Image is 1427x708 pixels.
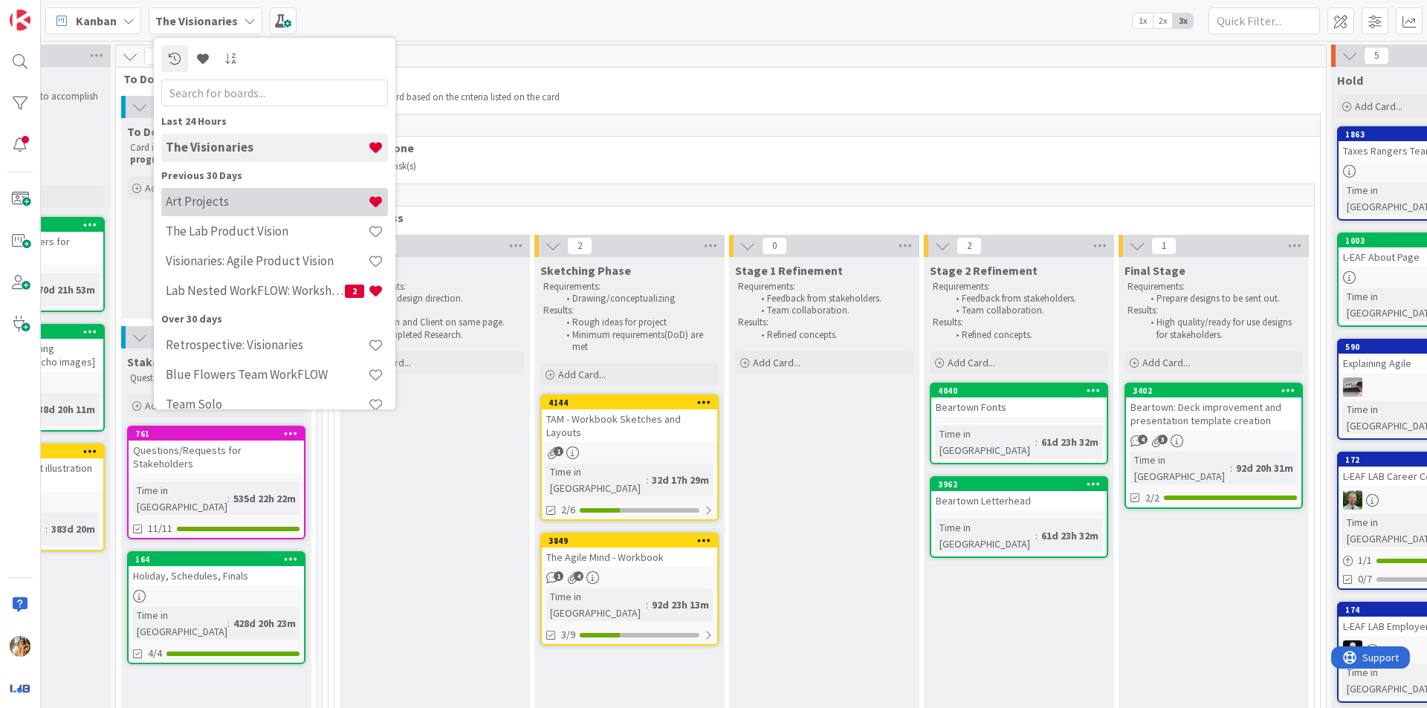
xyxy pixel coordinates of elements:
[948,329,1106,341] li: Refined concepts.
[127,426,305,539] a: 761Questions/Requests for StakeholdersTime in [GEOGRAPHIC_DATA]:535d 22h 22m11/11
[1133,13,1153,28] span: 1x
[738,281,910,293] p: Requirements:
[230,615,300,631] div: 428d 20h 23m
[1158,435,1168,444] span: 3
[930,263,1038,278] span: Stage 2 Refinement
[561,502,575,518] span: 2/6
[540,394,719,521] a: 4144TAM - Workbook Sketches and LayoutsTime in [GEOGRAPHIC_DATA]:32d 17h 29m2/6
[129,553,304,566] div: 164
[558,316,716,328] li: Rough ideas for project
[931,491,1107,510] div: Beartown Letterhead
[1142,293,1301,305] li: Prepare designs to be sent out.
[1355,100,1402,113] span: Add Card...
[133,482,227,515] div: Time in [GEOGRAPHIC_DATA]
[542,396,717,442] div: 4144TAM - Workbook Sketches and Layouts
[546,464,646,496] div: Time in [GEOGRAPHIC_DATA]
[543,305,716,316] p: Results:
[10,678,30,698] img: avatar
[540,533,719,646] a: 3849The Agile Mind - WorkbookTime in [GEOGRAPHIC_DATA]:92d 23h 13m3/9
[1138,435,1148,444] span: 4
[554,571,563,581] span: 1
[1232,460,1297,476] div: 92d 20h 31m
[543,281,716,293] p: Requirements:
[933,316,1105,328] p: Results:
[1035,434,1038,450] span: :
[930,383,1108,464] a: 4040Beartown FontsTime in [GEOGRAPHIC_DATA]:61d 23h 32m
[930,476,1108,558] a: 3962Beartown LetterheadTime in [GEOGRAPHIC_DATA]:61d 23h 32m
[753,356,800,369] span: Add Card...
[161,114,388,129] div: Last 24 Hours
[1125,263,1185,278] span: Final Stage
[130,142,302,166] p: Card is and ready to be
[646,472,648,488] span: :
[135,429,304,439] div: 761
[546,588,646,621] div: Time in [GEOGRAPHIC_DATA]
[1358,571,1372,587] span: 0/7
[753,293,911,305] li: Feedback from stakeholders.
[135,554,304,565] div: 164
[549,536,717,546] div: 3849
[1142,356,1190,369] span: Add Card...
[161,311,388,327] div: Over 30 days
[648,597,713,613] div: 92d 23h 13m
[1343,377,1362,397] img: jB
[648,472,713,488] div: 32d 17h 29m
[1358,553,1372,568] span: 1 / 1
[342,210,1295,225] span: In progress
[1153,13,1173,28] span: 2x
[148,521,172,536] span: 11/11
[336,140,1301,155] span: Must get done
[166,283,345,298] h4: Lab Nested WorkFLOW: Workshop
[1208,7,1320,34] input: Quick Filter...
[363,316,522,328] li: Team and Client on same page.
[936,519,1035,552] div: Time in [GEOGRAPHIC_DATA]
[1343,640,1362,660] img: WS
[166,367,368,382] h4: Blue Flowers Team WorkFLOW
[933,281,1105,293] p: Requirements:
[542,396,717,409] div: 4144
[936,426,1035,458] div: Time in [GEOGRAPHIC_DATA]
[127,124,158,139] span: To Do
[1142,316,1301,341] li: High quality/ready for use designs for stakeholders.
[1127,305,1300,316] p: Results:
[542,548,717,567] div: The Agile Mind - Workbook
[29,282,99,298] div: 270d 21h 53m
[166,397,368,412] h4: Team Solo
[166,337,368,352] h4: Retrospective: Visionaries
[349,305,521,316] p: Results:
[549,397,717,408] div: 4144
[558,329,716,354] li: Minimum requirements(DoD) are met
[1035,527,1038,544] span: :
[948,293,1106,305] li: Feedback from stakeholders.
[1151,237,1177,255] span: 1
[1337,73,1363,88] span: Hold
[735,263,843,278] span: Stage 1 Refinement
[161,79,388,106] input: Search for boards...
[345,285,364,298] span: 2
[1127,281,1300,293] p: Requirements:
[363,329,522,341] li: Completed Research.
[330,71,1307,86] span: In progress
[931,478,1107,510] div: 3962Beartown Letterhead
[227,490,230,507] span: :
[931,397,1107,417] div: Beartown Fonts
[1038,434,1102,450] div: 61d 23h 32m
[762,237,787,255] span: 0
[1133,386,1301,396] div: 3402
[1230,460,1232,476] span: :
[48,521,99,537] div: 383d 20m
[938,386,1107,396] div: 4040
[554,446,563,456] span: 1
[1125,383,1303,509] a: 3402Beartown: Deck improvement and presentation template creationTime in [GEOGRAPHIC_DATA]:92d 20...
[948,356,995,369] span: Add Card...
[1130,452,1230,484] div: Time in [GEOGRAPHIC_DATA]
[567,237,592,255] span: 2
[948,305,1106,316] li: Team collaboration.
[29,401,99,418] div: 338d 20h 11m
[957,237,982,255] span: 2
[166,253,368,268] h4: Visionaries: Agile Product Vision
[542,409,717,442] div: TAM - Workbook Sketches and Layouts
[130,372,302,384] p: Questions, Schedules, and Demos
[166,194,368,209] h4: Art Projects
[753,329,911,341] li: Refined concepts.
